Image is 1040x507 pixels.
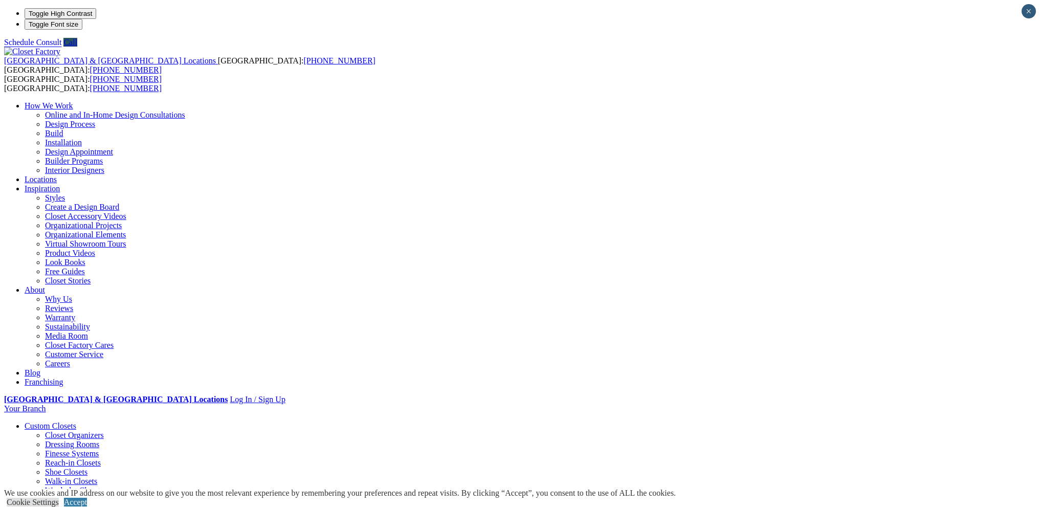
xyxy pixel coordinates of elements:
button: Toggle High Contrast [25,8,96,19]
a: Sustainability [45,322,90,331]
a: Careers [45,359,70,368]
a: Reach-in Closets [45,458,101,467]
a: Product Videos [45,249,95,257]
a: Dressing Rooms [45,440,99,449]
a: Log In / Sign Up [230,395,285,404]
a: Free Guides [45,267,85,276]
a: [PHONE_NUMBER] [90,84,162,93]
a: Organizational Elements [45,230,126,239]
a: Shoe Closets [45,468,87,476]
a: Warranty [45,313,75,322]
a: Walk-in Closets [45,477,97,486]
span: [GEOGRAPHIC_DATA]: [GEOGRAPHIC_DATA]: [4,75,162,93]
span: [GEOGRAPHIC_DATA] & [GEOGRAPHIC_DATA] Locations [4,56,216,65]
div: We use cookies and IP address on our website to give you the most relevant experience by remember... [4,489,676,498]
a: Closet Stories [45,276,91,285]
a: [GEOGRAPHIC_DATA] & [GEOGRAPHIC_DATA] Locations [4,395,228,404]
a: Call [63,38,77,47]
span: [GEOGRAPHIC_DATA]: [GEOGRAPHIC_DATA]: [4,56,375,74]
a: [GEOGRAPHIC_DATA] & [GEOGRAPHIC_DATA] Locations [4,56,218,65]
a: Cookie Settings [7,498,59,506]
a: Organizational Projects [45,221,122,230]
a: Interior Designers [45,166,104,174]
a: About [25,285,45,294]
a: Closet Factory Cares [45,341,114,349]
a: Media Room [45,332,88,340]
button: Close [1022,4,1036,18]
a: Inspiration [25,184,60,193]
a: Blog [25,368,40,377]
button: Toggle Font size [25,19,82,30]
a: Why Us [45,295,72,303]
a: Custom Closets [25,422,76,430]
a: Reviews [45,304,73,313]
span: Toggle High Contrast [29,10,92,17]
a: Locations [25,175,57,184]
a: Create a Design Board [45,203,119,211]
a: [PHONE_NUMBER] [90,65,162,74]
a: How We Work [25,101,73,110]
span: Toggle Font size [29,20,78,28]
a: Closet Accessory Videos [45,212,126,221]
a: Styles [45,193,65,202]
a: Wardrobe Closets [45,486,103,495]
a: Build [45,129,63,138]
a: Your Branch [4,404,46,413]
a: Closet Organizers [45,431,104,439]
a: [PHONE_NUMBER] [90,75,162,83]
a: Franchising [25,378,63,386]
a: Look Books [45,258,85,267]
a: [PHONE_NUMBER] [303,56,375,65]
img: Closet Factory [4,47,60,56]
a: Finesse Systems [45,449,99,458]
a: Design Process [45,120,95,128]
a: Schedule Consult [4,38,61,47]
a: Customer Service [45,350,103,359]
a: Builder Programs [45,157,103,165]
a: Installation [45,138,82,147]
a: Virtual Showroom Tours [45,239,126,248]
a: Online and In-Home Design Consultations [45,111,185,119]
a: Accept [64,498,87,506]
a: Design Appointment [45,147,113,156]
